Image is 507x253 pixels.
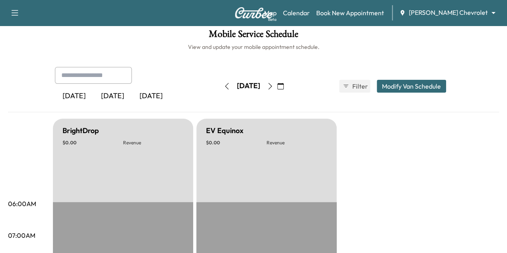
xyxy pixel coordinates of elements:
h5: BrightDrop [63,125,99,136]
p: Revenue [267,140,327,146]
p: $ 0.00 [63,140,123,146]
div: [DATE] [132,87,170,105]
p: Revenue [123,140,184,146]
div: [DATE] [93,87,132,105]
div: [DATE] [55,87,93,105]
a: MapBeta [264,8,277,18]
span: Filter [352,81,367,91]
button: Filter [339,80,370,93]
h5: EV Equinox [206,125,243,136]
div: [DATE] [237,81,260,91]
a: Book New Appointment [316,8,384,18]
span: [PERSON_NAME] Chevrolet [409,8,488,17]
button: Modify Van Schedule [377,80,446,93]
p: $ 0.00 [206,140,267,146]
h6: View and update your mobile appointment schedule. [8,43,499,51]
h1: Mobile Service Schedule [8,29,499,43]
div: Beta [268,16,277,22]
a: Calendar [283,8,310,18]
p: 06:00AM [8,199,36,208]
img: Curbee Logo [234,7,273,18]
p: 07:00AM [8,231,35,240]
